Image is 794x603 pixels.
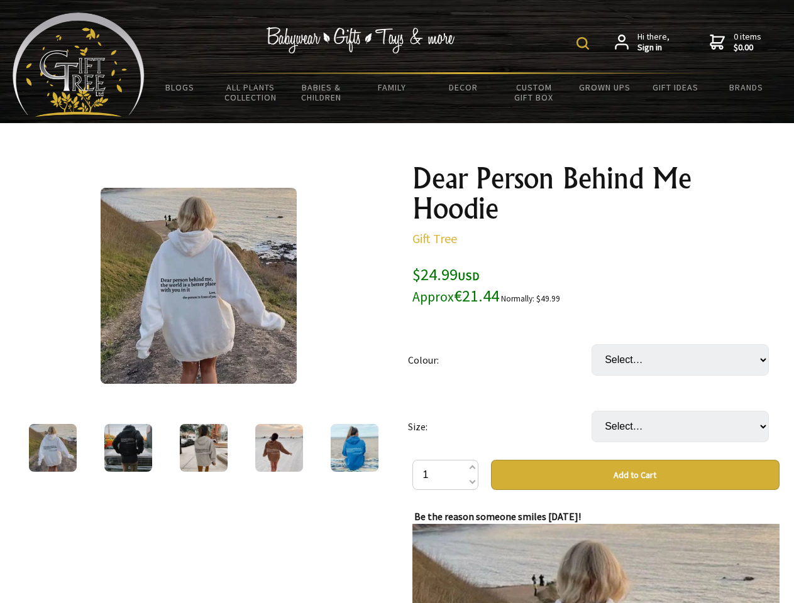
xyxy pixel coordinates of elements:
h1: Dear Person Behind Me Hoodie [412,163,780,224]
a: Hi there,Sign in [615,31,670,53]
small: Approx [412,288,454,305]
img: Dear Person Behind Me Hoodie [104,424,152,472]
button: Add to Cart [491,460,780,490]
a: All Plants Collection [216,74,287,111]
img: Dear Person Behind Me Hoodie [180,424,228,472]
img: Babyware - Gifts - Toys and more... [13,13,145,117]
a: Decor [427,74,499,100]
img: Dear Person Behind Me Hoodie [101,188,297,384]
span: 0 items [734,31,761,53]
a: Gift Tree [412,231,457,246]
a: Grown Ups [569,74,640,100]
img: Dear Person Behind Me Hoodie [255,424,303,472]
a: Babies & Children [286,74,357,111]
span: $24.99 €21.44 [412,264,499,306]
td: Colour: [408,327,592,393]
a: Brands [711,74,782,100]
a: BLOGS [145,74,216,100]
td: Size: [408,393,592,460]
small: Normally: $49.99 [501,293,560,304]
img: Dear Person Behind Me Hoodie [331,424,378,472]
a: Custom Gift Box [499,74,570,111]
span: USD [458,269,480,283]
img: product search [576,37,589,50]
img: Dear Person Behind Me Hoodie [29,424,77,472]
a: 0 items$0.00 [710,31,761,53]
a: Family [357,74,428,100]
a: Gift Ideas [640,74,711,100]
strong: Sign in [637,42,670,53]
img: Babywear - Gifts - Toys & more [267,27,455,53]
strong: $0.00 [734,42,761,53]
span: Hi there, [637,31,670,53]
